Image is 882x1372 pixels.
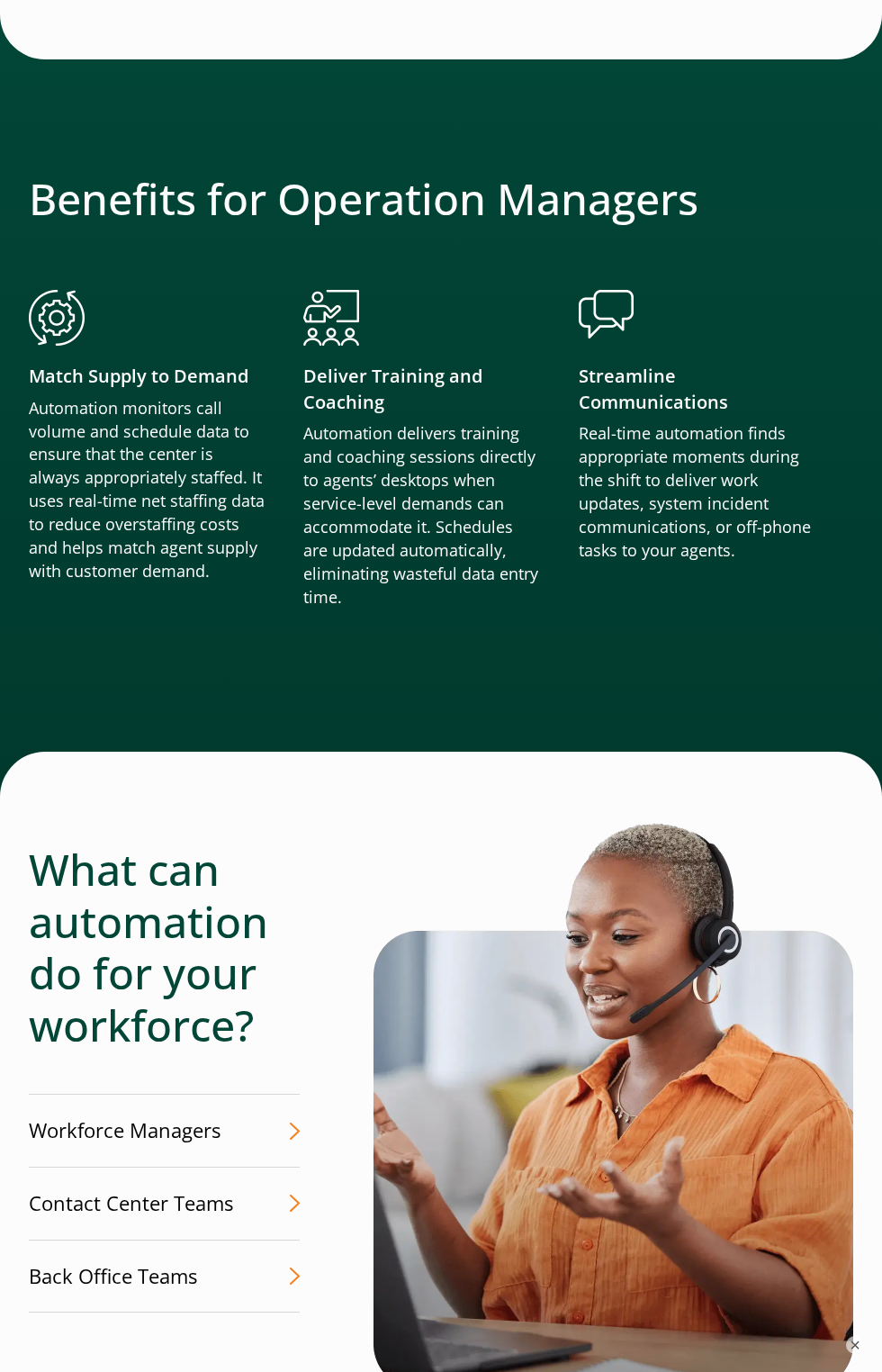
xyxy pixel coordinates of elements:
[846,1336,864,1354] button: ×
[29,1168,300,1241] a: Contact Center Teams
[29,397,266,583] p: Automation monitors call volume and schedule data to ensure that the center is always appropriate...
[303,364,541,416] p: Deliver Training and Coaching
[29,173,853,225] h2: Benefits for Operation Managers
[29,844,300,1051] h2: What can automation do for your workforce?
[579,422,816,562] p: Real-time automation finds appropriate moments during the shift to deliver work updates, system i...
[29,1094,300,1168] a: Workforce Managers
[579,364,816,416] p: Streamline Communications
[29,1241,300,1313] a: Back Office Teams
[29,1262,219,1291] p: Back Office Teams
[303,422,541,609] p: Automation delivers training and coaching sessions directly to agents’ desktops when service-leve...
[29,364,266,390] p: Match Supply to Demand
[29,1189,255,1218] p: Contact Center Teams
[29,1116,242,1145] p: Workforce Managers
